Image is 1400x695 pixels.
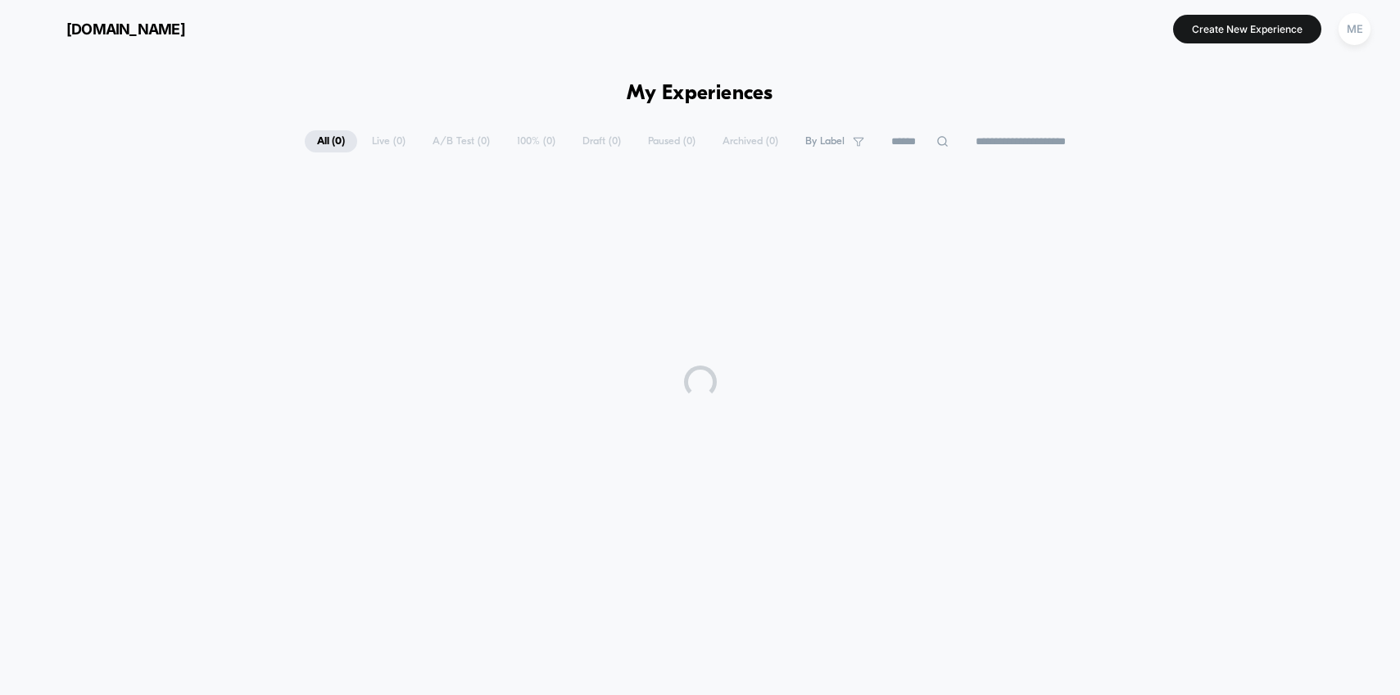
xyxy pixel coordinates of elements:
button: Create New Experience [1173,15,1321,43]
button: ME [1334,12,1375,46]
span: By Label [805,135,845,148]
span: All ( 0 ) [305,130,357,152]
div: ME [1339,13,1371,45]
h1: My Experiences [627,82,773,106]
button: [DOMAIN_NAME] [25,16,190,42]
span: [DOMAIN_NAME] [66,20,185,38]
